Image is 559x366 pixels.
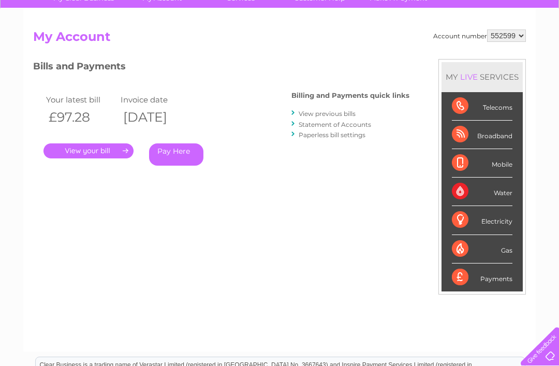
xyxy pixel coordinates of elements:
a: Log out [525,44,549,52]
a: Contact [490,44,516,52]
div: MY SERVICES [442,62,523,92]
div: Mobile [452,149,512,178]
a: . [43,143,134,158]
a: Blog [469,44,484,52]
div: Gas [452,235,512,263]
a: Paperless bill settings [299,131,365,139]
h2: My Account [33,30,526,49]
div: Broadband [452,121,512,149]
a: Telecoms [432,44,463,52]
th: [DATE] [118,107,193,128]
td: Your latest bill [43,93,118,107]
a: Statement of Accounts [299,121,371,128]
div: Telecoms [452,92,512,121]
th: £97.28 [43,107,118,128]
div: Clear Business is a trading name of Verastar Limited (registered in [GEOGRAPHIC_DATA] No. 3667643... [36,6,525,50]
a: Pay Here [149,143,203,166]
a: Water [377,44,396,52]
h3: Bills and Payments [33,59,409,77]
a: 0333 014 3131 [364,5,435,18]
div: LIVE [458,72,480,82]
a: View previous bills [299,110,356,118]
img: logo.png [20,27,72,58]
td: Invoice date [118,93,193,107]
div: Electricity [452,206,512,235]
h4: Billing and Payments quick links [291,92,409,99]
div: Payments [452,263,512,291]
div: Water [452,178,512,206]
a: Energy [403,44,425,52]
div: Account number [433,30,526,42]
